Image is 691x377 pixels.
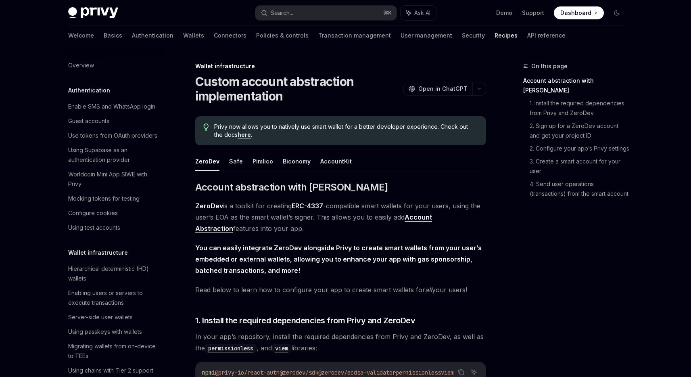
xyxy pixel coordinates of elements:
span: @zerodev/ecdsa-validator [318,369,396,376]
span: 1. Install the required dependencies from Privy and ZeroDev [195,315,415,326]
a: Overview [62,58,165,73]
button: Safe [229,152,243,171]
a: Connectors [214,26,246,45]
div: Configure cookies [68,208,118,218]
div: Using test accounts [68,223,120,232]
code: viem [272,344,291,353]
div: Overview [68,61,94,70]
div: Search... [271,8,293,18]
a: 4. Send user operations (transactions) from the smart account [530,178,630,200]
a: Transaction management [318,26,391,45]
a: viem [272,344,291,352]
div: Server-side user wallets [68,312,133,322]
code: permissionless [205,344,257,353]
a: Using test accounts [62,220,165,235]
a: Use tokens from OAuth providers [62,128,165,143]
h1: Custom account abstraction implementation [195,74,400,103]
div: Hierarchical deterministic (HD) wallets [68,264,160,283]
span: Read below to learn how to configure your app to create smart wallets for your users! [195,284,486,295]
a: Security [462,26,485,45]
a: Enable SMS and WhatsApp login [62,99,165,114]
a: Server-side user wallets [62,310,165,325]
button: Toggle dark mode [610,6,623,19]
a: permissionless [205,344,257,352]
a: Wallets [183,26,204,45]
a: Hierarchical deterministic (HD) wallets [62,262,165,286]
a: User management [401,26,452,45]
h5: Wallet infrastructure [68,248,128,258]
span: Ask AI [414,9,430,17]
a: Support [522,9,544,17]
span: On this page [531,61,568,71]
a: ERC-4337 [292,202,323,210]
a: 3. Create a smart account for your user [530,155,630,178]
div: Use tokens from OAuth providers [68,131,157,140]
a: Demo [496,9,512,17]
span: @zerodev/sdk [280,369,318,376]
span: ⌘ K [383,10,392,16]
h5: Authentication [68,86,110,95]
a: Worldcoin Mini App SIWE with Privy [62,167,165,191]
button: Open in ChatGPT [403,82,472,96]
div: Enable SMS and WhatsApp login [68,102,155,111]
span: Account abstraction with [PERSON_NAME] [195,181,388,194]
div: Using Supabase as an authentication provider [68,145,160,165]
div: Enabling users or servers to execute transactions [68,288,160,308]
div: Using passkeys with wallets [68,327,142,337]
button: Ask AI [401,6,436,20]
div: Mocking tokens for testing [68,194,140,203]
span: In your app’s repository, install the required dependencies from Privy and ZeroDev, as well as th... [195,331,486,354]
a: Dashboard [554,6,604,19]
button: ZeroDev [195,152,219,171]
a: Guest accounts [62,114,165,128]
em: all [425,286,432,294]
a: here [238,131,251,138]
a: Enabling users or servers to execute transactions [62,286,165,310]
button: Pimlico [253,152,273,171]
a: API reference [527,26,566,45]
span: Open in ChatGPT [418,85,468,93]
a: Recipes [495,26,518,45]
a: Welcome [68,26,94,45]
a: Mocking tokens for testing [62,191,165,206]
img: dark logo [68,7,118,19]
a: ZeroDev [195,202,223,210]
span: Dashboard [560,9,591,17]
a: Using passkeys with wallets [62,325,165,339]
button: Search...⌘K [255,6,397,20]
strong: You can easily integrate ZeroDev alongside Privy to create smart wallets from your user’s embedde... [195,244,482,274]
div: Wallet infrastructure [195,62,486,70]
div: Migrating wallets from on-device to TEEs [68,341,160,361]
div: Guest accounts [68,116,109,126]
span: permissionless [396,369,441,376]
span: i [212,369,215,376]
a: Account abstraction with [PERSON_NAME] [523,74,630,97]
a: Migrating wallets from on-device to TEEs [62,339,165,363]
span: is a toolkit for creating -compatible smart wallets for your users, using the user’s EOA as the s... [195,200,486,234]
button: AccountKit [320,152,352,171]
a: Policies & controls [256,26,309,45]
span: viem [441,369,454,376]
a: Authentication [132,26,173,45]
span: npm [202,369,212,376]
a: Using Supabase as an authentication provider [62,143,165,167]
a: 2. Configure your app’s Privy settings [530,142,630,155]
div: Using chains with Tier 2 support [68,366,153,375]
span: @privy-io/react-auth [215,369,280,376]
button: Biconomy [283,152,311,171]
a: 1. Install the required dependencies from Privy and ZeroDev [530,97,630,119]
a: Configure cookies [62,206,165,220]
a: Basics [104,26,122,45]
span: Privy now allows you to natively use smart wallet for a better developer experience. Check out th... [214,123,478,139]
a: 2. Sign up for a ZeroDev account and get your project ID [530,119,630,142]
div: Worldcoin Mini App SIWE with Privy [68,170,160,189]
svg: Tip [203,124,209,131]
